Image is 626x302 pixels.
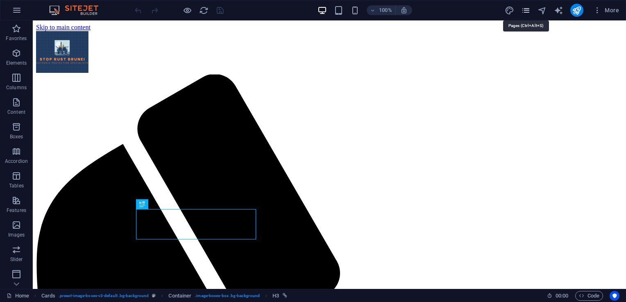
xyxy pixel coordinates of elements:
[47,5,109,15] img: Editor Logo
[379,5,392,15] h6: 100%
[570,4,583,17] button: publish
[59,291,149,301] span: . preset-image-boxes-v3-default .bg-background
[400,7,408,14] i: On resize automatically adjust zoom level to fit chosen device.
[538,5,547,15] button: navigator
[152,293,156,298] i: This element is a customizable preset
[505,6,514,15] i: Design (Ctrl+Alt+Y)
[283,293,287,298] i: This element is linked
[6,35,27,42] p: Favorites
[10,133,23,140] p: Boxes
[195,291,260,301] span: . image-boxes-box .bg-background
[610,291,619,301] button: Usercentrics
[7,207,26,214] p: Features
[505,5,515,15] button: design
[554,5,564,15] button: text_generator
[590,4,622,17] button: More
[5,158,28,165] p: Accordion
[7,109,25,115] p: Content
[199,6,209,15] i: Reload page
[8,232,25,238] p: Images
[572,6,581,15] i: Publish
[6,60,27,66] p: Elements
[538,6,547,15] i: Navigator
[554,6,563,15] i: AI Writer
[3,3,58,10] a: Skip to main content
[9,183,24,189] p: Tables
[547,291,569,301] h6: Session time
[593,6,619,14] span: More
[561,293,562,299] span: :
[575,291,603,301] button: Code
[41,291,287,301] nav: breadcrumb
[199,5,209,15] button: reload
[272,291,279,301] span: Click to select. Double-click to edit
[521,5,531,15] button: pages
[7,291,29,301] a: Click to cancel selection. Double-click to open Pages
[182,5,192,15] button: Click here to leave preview mode and continue editing
[6,84,27,91] p: Columns
[168,291,191,301] span: Click to select. Double-click to edit
[579,291,599,301] span: Code
[367,5,396,15] button: 100%
[556,291,568,301] span: 00 00
[10,256,23,263] p: Slider
[41,291,55,301] span: Click to select. Double-click to edit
